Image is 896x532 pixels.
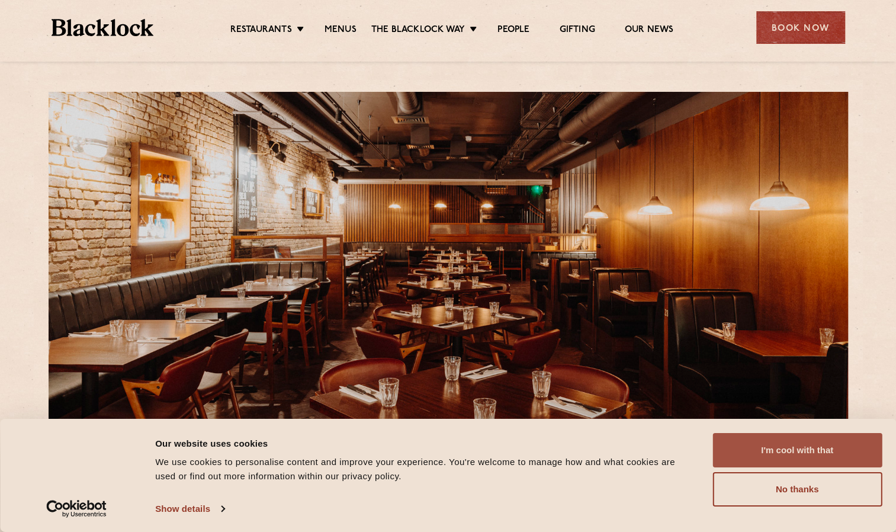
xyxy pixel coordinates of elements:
a: People [497,24,529,37]
a: Restaurants [230,24,292,37]
button: I'm cool with that [712,433,882,467]
a: Usercentrics Cookiebot - opens in a new window [25,500,129,518]
a: The Blacklock Way [371,24,465,37]
a: Our News [625,24,674,37]
button: No thanks [712,472,882,507]
div: We use cookies to personalise content and improve your experience. You're welcome to manage how a... [155,455,686,483]
a: Menus [325,24,357,37]
img: BL_Textured_Logo-footer-cropped.svg [52,19,154,36]
div: Book Now [756,11,845,44]
a: Show details [155,500,224,518]
div: Our website uses cookies [155,436,686,450]
a: Gifting [559,24,595,37]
